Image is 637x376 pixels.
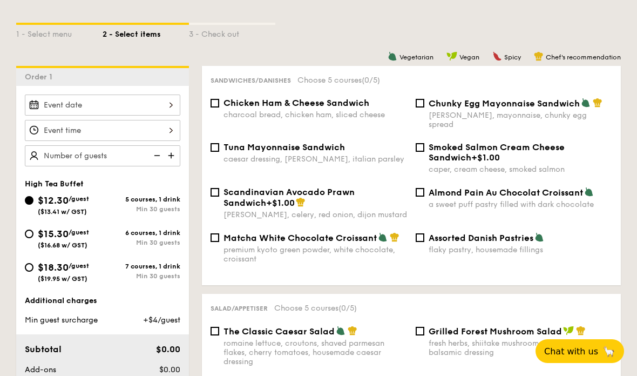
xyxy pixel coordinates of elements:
div: [PERSON_NAME], mayonnaise, chunky egg spread [429,111,612,129]
button: Chat with us🦙 [536,339,624,363]
input: $18.30/guest($19.95 w/ GST)7 courses, 1 drinkMin 30 guests [25,263,33,272]
img: icon-chef-hat.a58ddaea.svg [593,98,602,108]
input: Event time [25,120,180,141]
span: Tuna Mayonnaise Sandwich [223,142,345,152]
img: icon-vegetarian.fe4039eb.svg [336,326,345,335]
img: icon-chef-hat.a58ddaea.svg [534,51,544,61]
input: $15.30/guest($16.68 w/ GST)6 courses, 1 drinkMin 30 guests [25,230,33,238]
span: Scandinavian Avocado Prawn Sandwich [223,187,355,208]
span: Matcha White Chocolate Croissant [223,233,377,243]
input: Almond Pain Au Chocolat Croissanta sweet puff pastry filled with dark chocolate [416,188,424,197]
span: ($19.95 w/ GST) [38,275,87,283]
div: Additional charges [25,296,180,306]
input: Event date [25,95,180,116]
span: +$1.00 [266,198,295,208]
span: $18.30 [38,261,69,273]
span: (0/5) [338,304,357,313]
input: Chunky Egg Mayonnaise Sandwich[PERSON_NAME], mayonnaise, chunky egg spread [416,99,424,108]
div: Min 30 guests [103,239,180,246]
span: $15.30 [38,228,69,240]
input: Matcha White Chocolate Croissantpremium kyoto green powder, white chocolate, croissant [211,233,219,242]
span: Choose 5 courses [274,304,357,313]
img: icon-vegetarian.fe4039eb.svg [534,232,544,242]
input: Assorted Danish Pastriesflaky pastry, housemade fillings [416,233,424,242]
span: $0.00 [156,344,180,354]
img: icon-vegetarian.fe4039eb.svg [388,51,397,61]
img: icon-vegan.f8ff3823.svg [563,326,574,335]
span: /guest [69,229,89,236]
span: $12.30 [38,194,69,206]
div: caesar dressing, [PERSON_NAME], italian parsley [223,155,407,164]
span: Vegan [459,53,479,61]
span: Chunky Egg Mayonnaise Sandwich [429,98,580,109]
img: icon-vegan.f8ff3823.svg [446,51,457,61]
div: charcoal bread, chicken ham, sliced cheese [223,110,407,119]
img: icon-vegetarian.fe4039eb.svg [378,232,388,242]
img: icon-reduce.1d2dbef1.svg [148,145,164,166]
img: icon-add.58712e84.svg [164,145,180,166]
span: Smoked Salmon Cream Cheese Sandwich [429,142,565,163]
span: Order 1 [25,72,57,82]
span: Chicken Ham & Cheese Sandwich [223,98,369,108]
input: $12.30/guest($13.41 w/ GST)5 courses, 1 drinkMin 30 guests [25,196,33,205]
div: Min 30 guests [103,272,180,280]
div: [PERSON_NAME], celery, red onion, dijon mustard [223,210,407,219]
div: flaky pastry, housemade fillings [429,245,612,254]
div: fresh herbs, shiitake mushroom, king oyster, balsamic dressing [429,339,612,357]
span: Add-ons [25,365,56,374]
img: icon-chef-hat.a58ddaea.svg [348,326,357,335]
img: icon-chef-hat.a58ddaea.svg [390,232,399,242]
div: 7 courses, 1 drink [103,263,180,270]
span: ($13.41 w/ GST) [38,208,87,216]
span: Assorted Danish Pastries [429,233,533,243]
span: Chat with us [544,346,598,357]
img: icon-spicy.37a8142b.svg [492,51,502,61]
div: 2 - Select items [103,25,189,40]
input: Scandinavian Avocado Prawn Sandwich+$1.00[PERSON_NAME], celery, red onion, dijon mustard [211,188,219,197]
div: 6 courses, 1 drink [103,229,180,237]
span: +$1.00 [471,152,500,163]
img: icon-chef-hat.a58ddaea.svg [576,326,586,335]
span: Vegetarian [399,53,433,61]
div: a sweet puff pastry filled with dark chocolate [429,200,612,209]
span: /guest [69,262,89,270]
span: 🦙 [602,345,615,358]
span: Salad/Appetiser [211,305,268,312]
div: romaine lettuce, croutons, shaved parmesan flakes, cherry tomatoes, housemade caesar dressing [223,339,407,366]
input: The Classic Caesar Saladromaine lettuce, croutons, shaved parmesan flakes, cherry tomatoes, house... [211,327,219,335]
div: 1 - Select menu [16,25,103,40]
span: (0/5) [362,76,380,85]
img: icon-chef-hat.a58ddaea.svg [296,197,306,207]
span: +$4/guest [143,315,180,325]
input: Smoked Salmon Cream Cheese Sandwich+$1.00caper, cream cheese, smoked salmon [416,143,424,152]
input: Tuna Mayonnaise Sandwichcaesar dressing, [PERSON_NAME], italian parsley [211,143,219,152]
span: Min guest surcharge [25,315,98,325]
div: Min 30 guests [103,205,180,213]
span: Choose 5 courses [297,76,380,85]
span: Grilled Forest Mushroom Salad [429,326,562,337]
input: Number of guests [25,145,180,166]
input: Chicken Ham & Cheese Sandwichcharcoal bread, chicken ham, sliced cheese [211,99,219,108]
input: Grilled Forest Mushroom Saladfresh herbs, shiitake mushroom, king oyster, balsamic dressing [416,327,424,335]
span: Spicy [504,53,521,61]
div: 5 courses, 1 drink [103,196,180,203]
div: 3 - Check out [189,25,275,40]
img: icon-vegetarian.fe4039eb.svg [581,98,591,108]
div: caper, cream cheese, smoked salmon [429,165,612,174]
span: The Classic Caesar Salad [223,326,335,337]
span: Chef's recommendation [546,53,621,61]
span: ($16.68 w/ GST) [38,241,87,249]
span: /guest [69,195,89,203]
div: premium kyoto green powder, white chocolate, croissant [223,245,407,264]
span: High Tea Buffet [25,179,84,189]
span: Almond Pain Au Chocolat Croissant [429,187,583,198]
span: Subtotal [25,344,62,354]
img: icon-vegetarian.fe4039eb.svg [584,187,594,197]
span: $0.00 [159,365,180,374]
span: Sandwiches/Danishes [211,77,291,84]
